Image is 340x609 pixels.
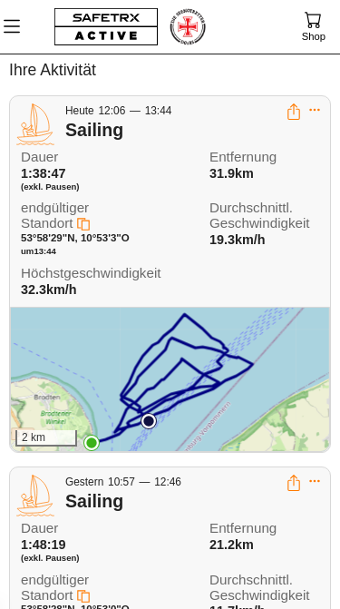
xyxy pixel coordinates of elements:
[15,430,77,447] div: 2 km
[15,103,56,145] img: SAILING.svg
[21,266,137,281] span: Höchstgeschwindigkeit
[130,104,141,117] span: —
[209,521,325,536] span: Entfernung
[154,476,181,488] span: 12:46
[302,28,325,45] div: Shop
[21,521,137,536] span: Dauer
[21,166,66,181] span: 1:38:47
[15,475,56,516] img: SAILING.svg
[209,201,325,231] span: Durchschnittl. Geschwindigkeit
[21,150,137,165] span: Dauer
[209,166,254,181] span: 31.9km
[108,476,135,488] span: 10:57
[83,435,100,451] img: PathEnd.svg
[308,103,321,116] button: Expand
[145,104,172,117] span: 13:44
[141,413,157,429] img: PathStart.svg
[21,232,130,243] span: 53°58'29"N, 10°53'3"O
[209,537,254,552] span: 21.2km
[21,200,89,231] span: endgültiger Standort
[65,120,286,142] div: Sailing
[21,553,137,564] span: (exkl. Pausen)
[21,246,56,256] span: um 13:44
[65,104,94,117] span: Heute
[98,104,125,117] span: 12:06
[21,282,77,297] span: 32.3km/h
[21,572,89,603] span: endgültiger Standort
[140,476,151,488] span: —
[21,537,66,552] span: 1:48:19
[65,476,103,488] span: Gestern
[169,7,207,46] img: RescueLogo.png
[209,150,325,165] span: Entfernung
[209,232,266,247] span: 19.3km/h
[209,573,325,603] span: Durchschnittl. Geschwindigkeit
[9,60,96,81] h5: Ihre Aktivität
[21,182,137,192] span: (exkl. Pausen)
[65,491,286,513] div: Sailing
[308,475,321,487] button: Expand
